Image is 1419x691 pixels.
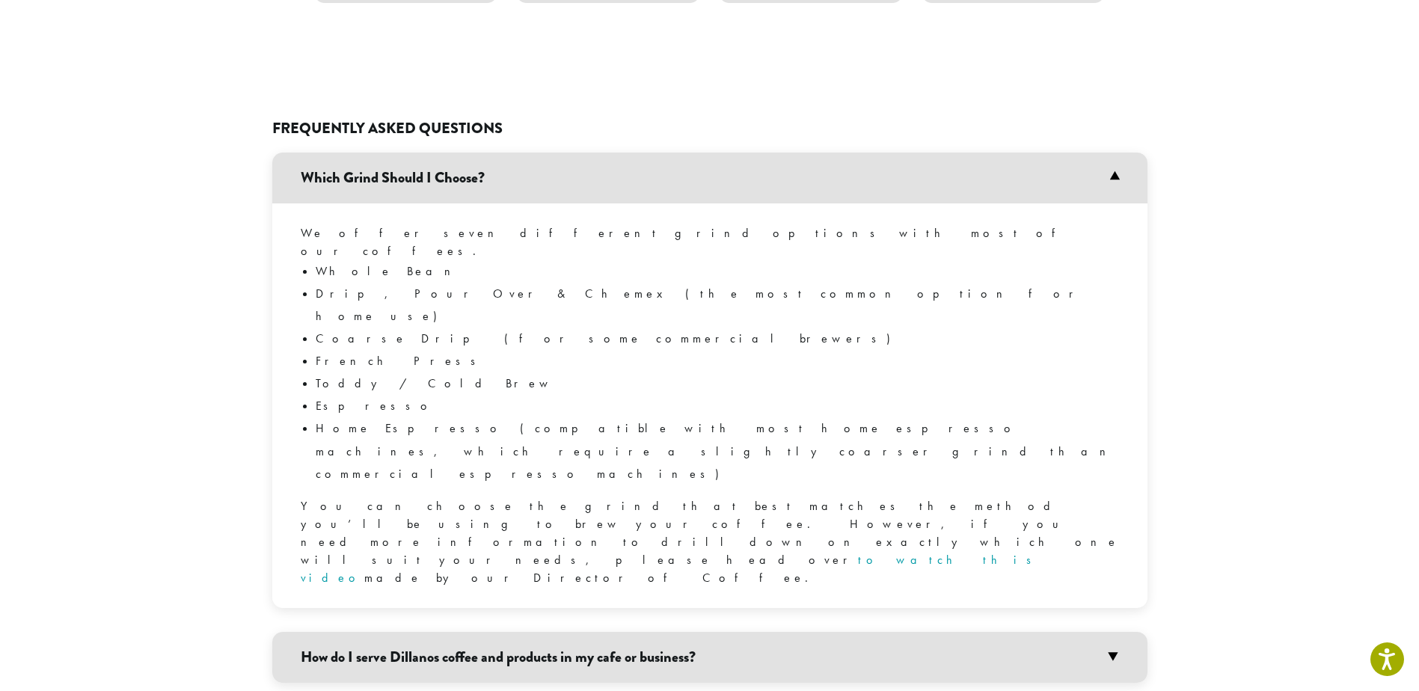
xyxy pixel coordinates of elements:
li: French Press [316,350,1119,372]
a: to watch this video [301,552,1041,586]
h3: Which Grind Should I Choose? [272,153,1147,203]
div: We offer seven different grind options with most of our coffees. You can choose the grind that be... [272,203,1147,608]
li: Home Espresso (compatible with most home espresso machines, which require a slightly coarser grin... [316,417,1119,485]
li: Coarse Drip (for some commercial brewers) [316,328,1119,350]
li: Drip, Pour Over & Chemex (the most common option for home use) [316,283,1119,328]
li: Whole Bean [316,260,1119,283]
li: Espresso [316,395,1119,417]
h3: How do I serve Dillanos coffee and products in my cafe or business? [272,632,1147,683]
h2: Frequently Asked Questions [272,120,1147,138]
li: Toddy / Cold Brew [316,372,1119,395]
